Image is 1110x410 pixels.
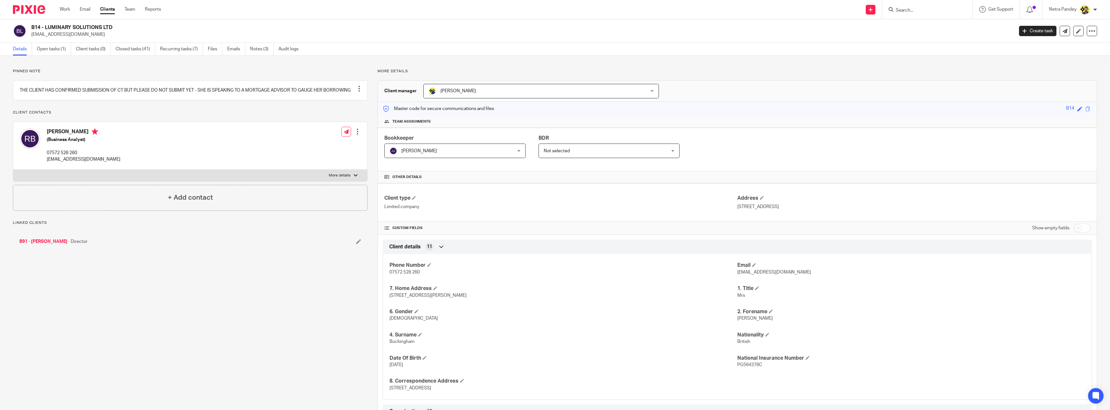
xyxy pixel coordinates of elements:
[429,87,436,95] img: Bobo-Starbridge%201.jpg
[31,24,814,31] h2: B14 - LUMINARY SOLUTIONS LTD
[80,6,90,13] a: Email
[389,332,737,338] h4: 4. Surname
[13,5,45,14] img: Pixie
[389,285,737,292] h4: 7. Home Address
[737,270,811,275] span: [EMAIL_ADDRESS][DOMAIN_NAME]
[737,195,1090,202] h4: Address
[227,43,245,55] a: Emails
[427,244,432,250] span: 11
[13,43,32,55] a: Details
[47,150,120,156] p: 07572 528 260
[378,69,1097,74] p: More details
[92,128,98,135] i: Primary
[31,31,1009,38] p: [EMAIL_ADDRESS][DOMAIN_NAME]
[389,147,397,155] img: svg%3E
[329,173,350,178] p: More details
[13,24,26,38] img: svg%3E
[737,332,1085,338] h4: Nationality
[737,308,1085,315] h4: 2. Forename
[737,293,745,298] span: Mrs
[544,149,570,153] span: Not selected
[47,156,120,163] p: [EMAIL_ADDRESS][DOMAIN_NAME]
[125,6,135,13] a: Team
[384,204,737,210] p: Limited company
[1066,105,1074,113] div: B14
[895,8,953,14] input: Search
[384,195,737,202] h4: Client type
[383,105,494,112] p: Master code for secure communications and files
[19,238,67,245] a: B91 - [PERSON_NAME]
[37,43,71,55] a: Open tasks (1)
[116,43,155,55] a: Closed tasks (41)
[389,355,737,362] h4: Date Of Birth
[160,43,203,55] a: Recurring tasks (7)
[389,339,415,344] span: Buckingham
[384,135,414,141] span: Bookkeeper
[145,6,161,13] a: Reports
[168,193,213,203] h4: + Add contact
[389,262,737,269] h4: Phone Number
[389,363,403,367] span: [DATE]
[13,69,368,74] p: Pinned note
[47,128,120,136] h4: [PERSON_NAME]
[71,238,87,245] span: Director
[389,244,421,250] span: Client details
[76,43,111,55] a: Client tasks (0)
[737,262,1085,269] h4: Email
[440,89,476,93] span: [PERSON_NAME]
[389,293,467,298] span: [STREET_ADDRESS][PERSON_NAME]
[389,378,737,385] h4: 8. Correspondence Address
[384,88,417,94] h3: Client manager
[737,316,773,321] span: [PERSON_NAME]
[539,135,549,141] span: BDR
[737,339,750,344] span: British
[1049,6,1076,13] p: Netra Pandey
[389,386,431,390] span: [STREET_ADDRESS]
[13,110,368,115] p: Client contacts
[1080,5,1090,15] img: Netra-New-Starbridge-Yellow.jpg
[1019,26,1056,36] a: Create task
[737,204,1090,210] p: [STREET_ADDRESS]
[13,220,368,225] p: Linked clients
[737,285,1085,292] h4: 1. Title
[389,316,438,321] span: [DEMOGRAPHIC_DATA]
[988,7,1013,12] span: Get Support
[47,136,120,143] h5: (Business Analyst)
[389,270,420,275] span: 07572 528 260
[384,225,737,231] h4: CUSTOM FIELDS
[208,43,222,55] a: Files
[60,6,70,13] a: Work
[737,355,1085,362] h4: National Insurance Number
[401,149,437,153] span: [PERSON_NAME]
[392,119,431,124] span: Team assignments
[1032,225,1069,231] label: Show empty fields
[100,6,115,13] a: Clients
[737,363,762,367] span: PG564378C
[278,43,303,55] a: Audit logs
[389,308,737,315] h4: 6. Gender
[392,175,422,180] span: Other details
[20,128,40,149] img: svg%3E
[250,43,274,55] a: Notes (3)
